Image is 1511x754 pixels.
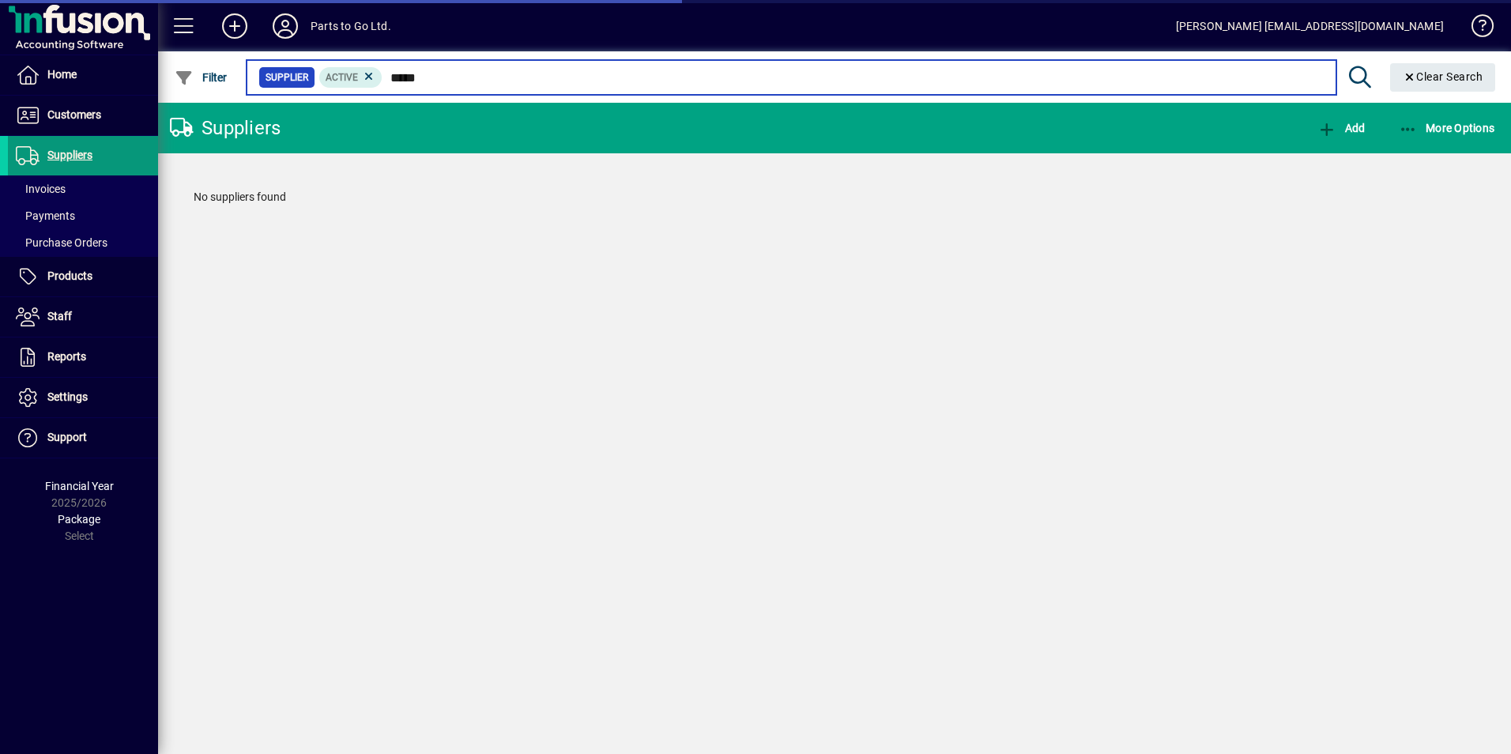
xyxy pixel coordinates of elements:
[1313,114,1369,142] button: Add
[326,72,358,83] span: Active
[8,378,158,417] a: Settings
[8,96,158,135] a: Customers
[1403,70,1483,83] span: Clear Search
[260,12,311,40] button: Profile
[8,257,158,296] a: Products
[8,229,158,256] a: Purchase Orders
[47,431,87,443] span: Support
[1390,63,1496,92] button: Clear
[58,513,100,526] span: Package
[8,337,158,377] a: Reports
[1460,3,1491,55] a: Knowledge Base
[178,173,1491,221] div: No suppliers found
[311,13,391,39] div: Parts to Go Ltd.
[175,71,228,84] span: Filter
[8,418,158,458] a: Support
[171,63,232,92] button: Filter
[1317,122,1365,134] span: Add
[209,12,260,40] button: Add
[8,55,158,95] a: Home
[1395,114,1499,142] button: More Options
[45,480,114,492] span: Financial Year
[47,68,77,81] span: Home
[266,70,308,85] span: Supplier
[1399,122,1495,134] span: More Options
[16,209,75,222] span: Payments
[47,270,92,282] span: Products
[16,183,66,195] span: Invoices
[8,297,158,337] a: Staff
[16,236,107,249] span: Purchase Orders
[8,175,158,202] a: Invoices
[47,310,72,322] span: Staff
[47,108,101,121] span: Customers
[8,202,158,229] a: Payments
[170,115,281,141] div: Suppliers
[1176,13,1444,39] div: [PERSON_NAME] [EMAIL_ADDRESS][DOMAIN_NAME]
[47,390,88,403] span: Settings
[319,67,382,88] mat-chip: Activation Status: Active
[47,149,92,161] span: Suppliers
[47,350,86,363] span: Reports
